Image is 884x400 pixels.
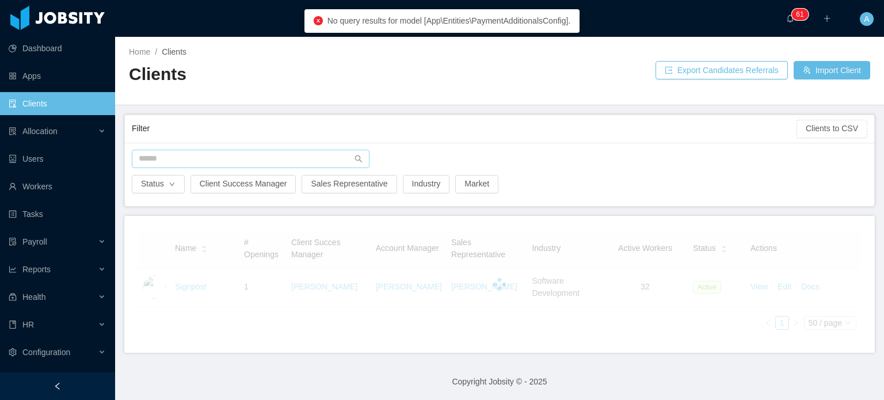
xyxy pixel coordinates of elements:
[794,61,870,79] button: icon: usergroup-addImport Client
[327,16,571,25] span: No query results for model [App\Entities\PaymentAdditionalsConfig].
[864,12,869,26] span: A
[22,348,70,357] span: Configuration
[132,175,185,193] button: Statusicon: down
[455,175,498,193] button: Market
[9,238,17,246] i: icon: file-protect
[162,47,186,56] span: Clients
[786,14,794,22] i: icon: bell
[129,47,150,56] a: Home
[22,127,58,136] span: Allocation
[314,16,323,25] i: icon: close-circle
[823,14,831,22] i: icon: plus
[9,293,17,301] i: icon: medicine-box
[791,9,808,20] sup: 61
[9,64,106,87] a: icon: appstoreApps
[797,120,867,138] button: Clients to CSV
[129,63,500,86] h2: Clients
[155,47,157,56] span: /
[190,175,296,193] button: Client Success Manager
[9,127,17,135] i: icon: solution
[656,61,788,79] button: icon: exportExport Candidates Referrals
[9,175,106,198] a: icon: userWorkers
[302,175,397,193] button: Sales Representative
[9,147,106,170] a: icon: robotUsers
[132,118,797,139] div: Filter
[355,155,363,163] i: icon: search
[22,237,47,246] span: Payroll
[9,265,17,273] i: icon: line-chart
[403,175,450,193] button: Industry
[800,9,804,20] p: 1
[22,320,34,329] span: HR
[9,321,17,329] i: icon: book
[22,292,45,302] span: Health
[796,9,800,20] p: 6
[9,92,106,115] a: icon: auditClients
[22,265,51,274] span: Reports
[9,203,106,226] a: icon: profileTasks
[9,37,106,60] a: icon: pie-chartDashboard
[9,348,17,356] i: icon: setting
